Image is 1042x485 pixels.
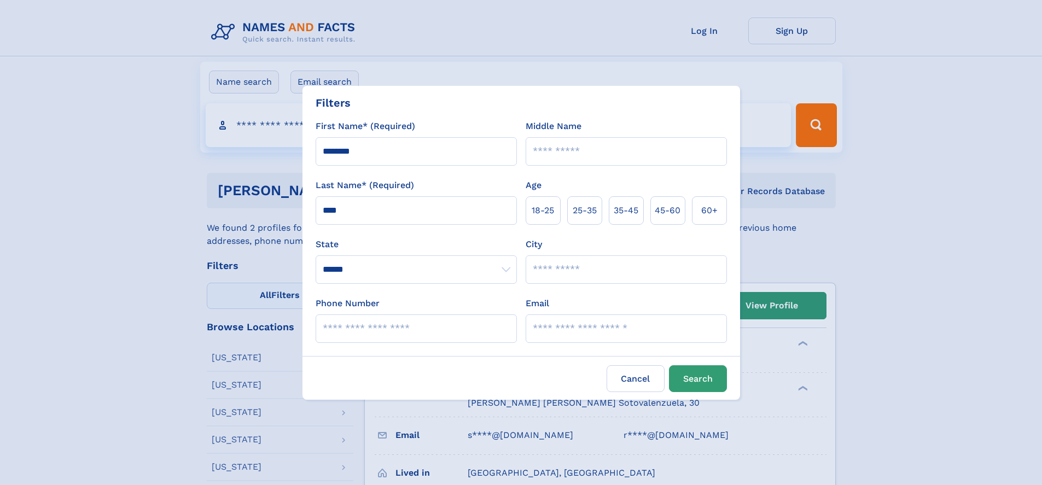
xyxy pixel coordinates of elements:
[316,297,380,310] label: Phone Number
[316,95,351,111] div: Filters
[532,204,554,217] span: 18‑25
[607,365,665,392] label: Cancel
[701,204,718,217] span: 60+
[316,120,415,133] label: First Name* (Required)
[614,204,638,217] span: 35‑45
[655,204,680,217] span: 45‑60
[573,204,597,217] span: 25‑35
[526,297,549,310] label: Email
[526,179,542,192] label: Age
[669,365,727,392] button: Search
[526,120,581,133] label: Middle Name
[316,238,517,251] label: State
[316,179,414,192] label: Last Name* (Required)
[526,238,542,251] label: City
